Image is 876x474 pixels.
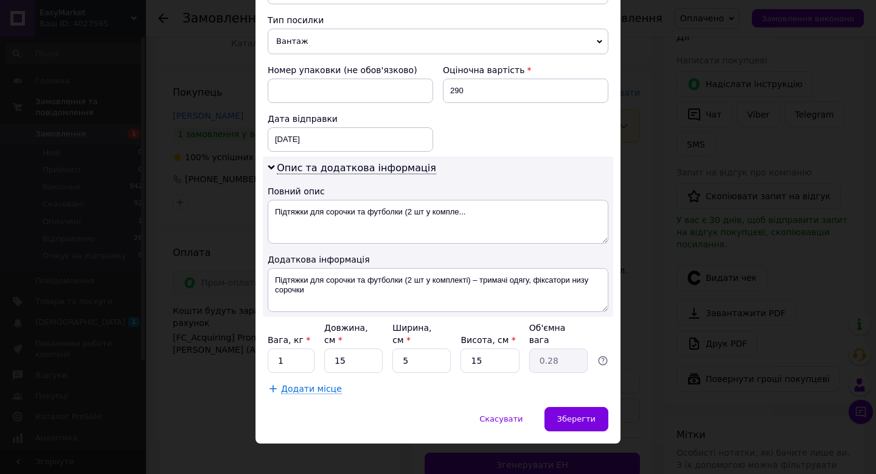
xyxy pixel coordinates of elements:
span: Скасувати [479,414,523,423]
div: Повний опис [268,185,608,197]
label: Довжина, см [324,323,368,345]
label: Вага, кг [268,335,310,345]
span: Зберегти [557,414,596,423]
div: Оціночна вартість [443,64,608,76]
span: Додати місце [281,384,342,394]
label: Ширина, см [392,323,431,345]
div: Номер упаковки (не обов'язково) [268,64,433,76]
span: Вантаж [268,29,608,54]
div: Додаткова інформація [268,253,608,266]
span: Тип посилки [268,15,324,25]
span: Опис та додаткова інформація [277,162,436,174]
div: Дата відправки [268,113,433,125]
div: Об'ємна вага [529,322,588,346]
label: Висота, см [461,335,515,345]
textarea: Підтяжки для сорочки та футболки (2 шт у компле... [268,200,608,244]
textarea: Підтяжки для сорочки та футболки (2 шт у комплекті) – тримачі одягу, фіксатори низу сорочки [268,268,608,312]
